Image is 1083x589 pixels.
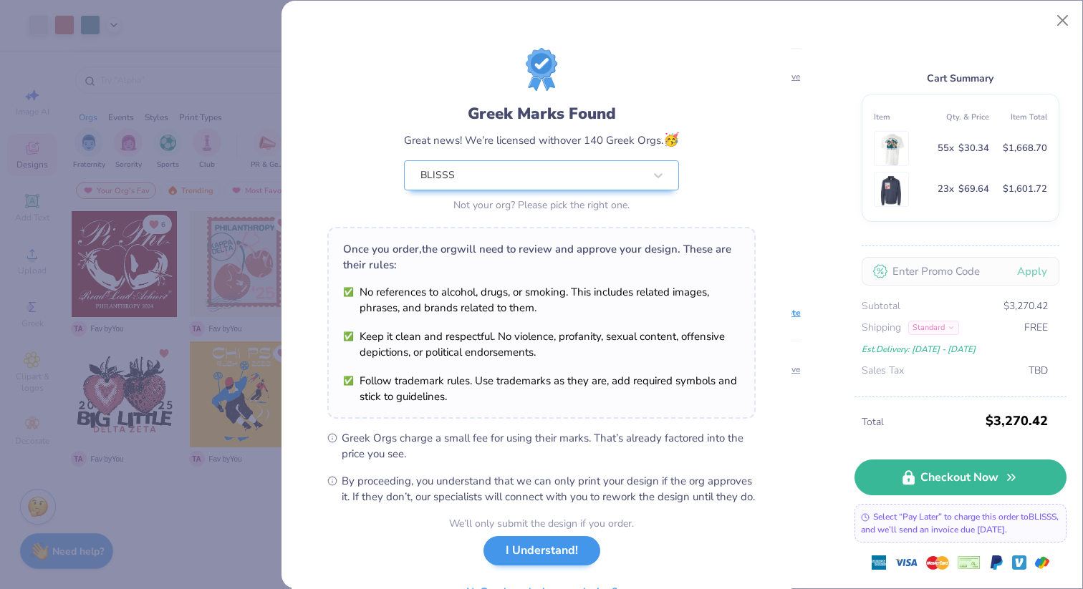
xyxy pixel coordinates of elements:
span: By proceeding, you understand that we can only print your design if the org approves it. If they ... [342,473,756,505]
span: 🥳 [663,131,679,148]
img: license-marks-badge.png [526,48,557,91]
li: Follow trademark rules. Use trademarks as they are, add required symbols and stick to guidelines. [343,373,740,404]
div: Not your org? Please pick the right one. [404,198,679,213]
div: Great news! We’re licensed with over 140 Greek Orgs. [404,130,679,150]
li: Keep it clean and respectful. No violence, profanity, sexual content, offensive depictions, or po... [343,328,740,360]
div: We’ll only submit the design if you order. [449,516,634,531]
div: Greek Marks Found [404,102,679,125]
li: No references to alcohol, drugs, or smoking. This includes related images, phrases, and brands re... [343,284,740,316]
div: Once you order, the org will need to review and approve your design. These are their rules: [343,241,740,273]
span: Greek Orgs charge a small fee for using their marks. That’s already factored into the price you see. [342,430,756,462]
button: I Understand! [483,536,600,565]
